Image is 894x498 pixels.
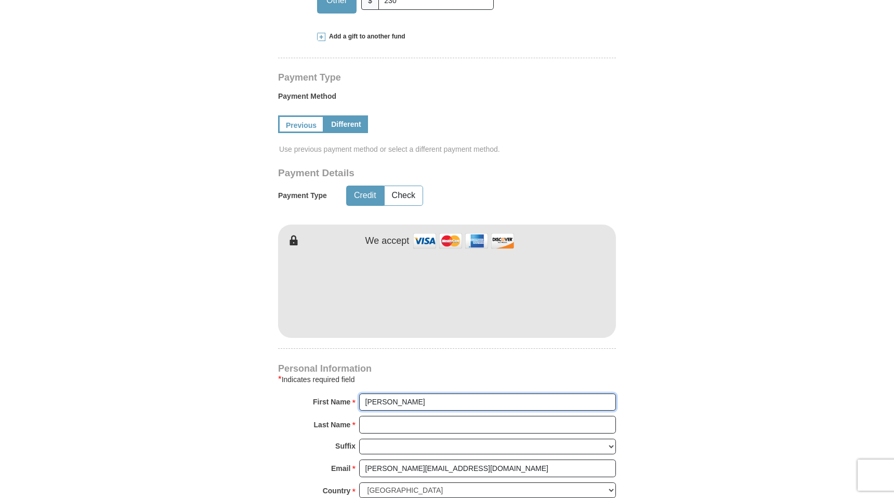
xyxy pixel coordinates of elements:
button: Credit [347,186,384,205]
label: Payment Method [278,91,616,107]
h4: Payment Type [278,73,616,82]
strong: Suffix [335,439,356,453]
strong: Country [323,483,351,498]
span: Use previous payment method or select a different payment method. [279,144,617,154]
strong: Last Name [314,417,351,432]
span: Add a gift to another fund [325,32,405,41]
h5: Payment Type [278,191,327,200]
strong: Email [331,461,350,476]
div: Indicates required field [278,373,616,386]
a: Different [324,115,368,133]
strong: First Name [313,395,350,409]
h3: Payment Details [278,167,543,179]
h4: We accept [365,235,410,247]
img: credit cards accepted [412,230,516,252]
a: Previous [278,115,324,133]
button: Check [385,186,423,205]
h4: Personal Information [278,364,616,373]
